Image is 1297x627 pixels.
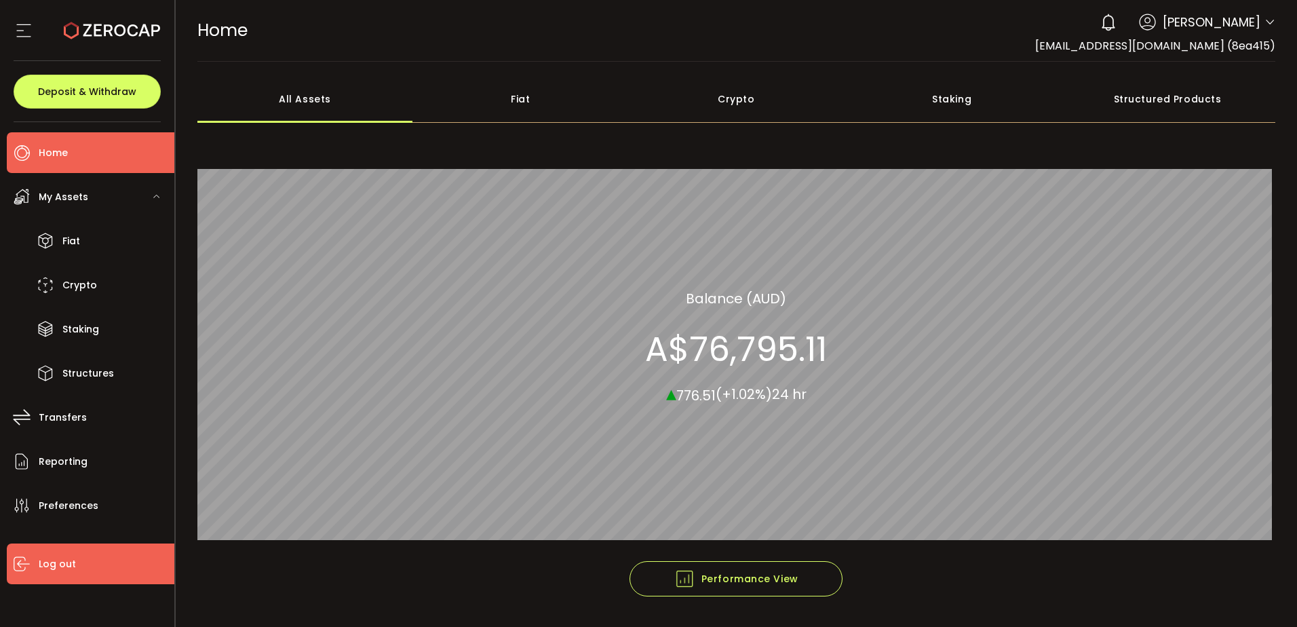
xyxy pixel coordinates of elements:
button: Deposit & Withdraw [14,75,161,109]
span: Performance View [674,569,798,589]
section: Balance (AUD) [686,288,786,308]
span: Preferences [39,496,98,516]
span: [PERSON_NAME] [1163,13,1260,31]
span: ▴ [666,378,676,407]
span: Transfers [39,408,87,427]
span: Home [39,143,68,163]
button: Performance View [630,561,843,596]
span: Structures [62,364,114,383]
div: Fiat [412,75,628,123]
span: Log out [39,554,76,574]
section: A$76,795.11 [645,328,827,369]
span: My Assets [39,187,88,207]
div: Staking [844,75,1060,123]
span: Crypto [62,275,97,295]
span: [EMAIL_ADDRESS][DOMAIN_NAME] (8ea415) [1035,38,1275,54]
span: (+1.02%) [716,385,772,404]
span: 776.51 [676,385,716,404]
div: Crypto [628,75,844,123]
span: Fiat [62,231,80,251]
div: Structured Products [1060,75,1275,123]
span: Staking [62,320,99,339]
span: Deposit & Withdraw [38,87,136,96]
span: Reporting [39,452,88,472]
span: Home [197,18,248,42]
iframe: Chat Widget [1229,562,1297,627]
div: All Assets [197,75,413,123]
span: 24 hr [772,385,807,404]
